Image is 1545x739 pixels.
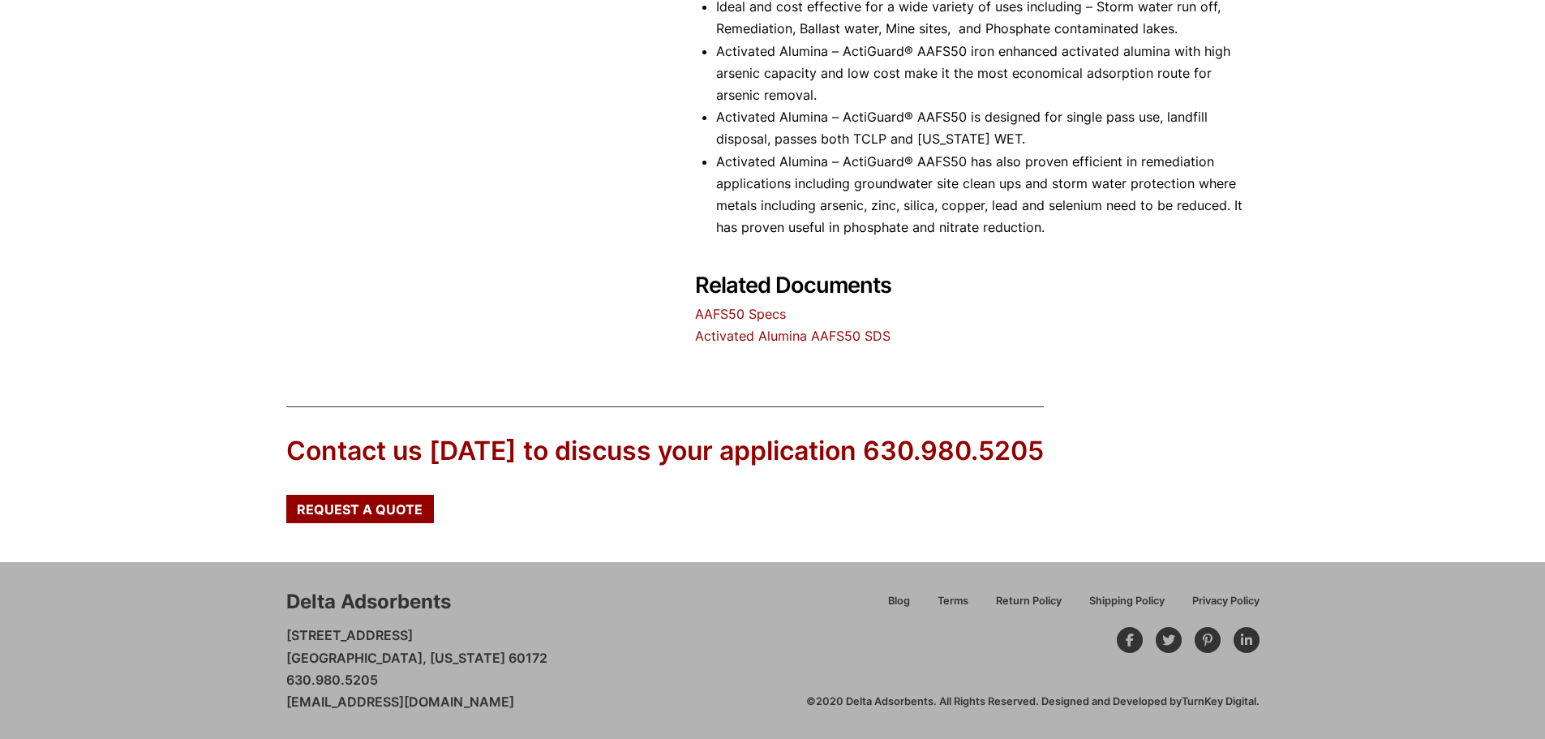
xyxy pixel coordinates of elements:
[1182,695,1256,707] a: TurnKey Digital
[1178,592,1260,621] a: Privacy Policy
[716,41,1260,107] li: Activated Alumina – ActiGuard® AAFS50 iron enhanced activated alumina with high arsenic capacity ...
[1075,592,1178,621] a: Shipping Policy
[982,592,1075,621] a: Return Policy
[286,495,434,522] a: Request a Quote
[996,596,1062,607] span: Return Policy
[297,503,423,516] span: Request a Quote
[695,306,786,322] a: AAFS50 Specs
[716,106,1260,150] li: Activated Alumina – ActiGuard® AAFS50 is designed for single pass use, landfill disposal, passes ...
[924,592,982,621] a: Terms
[716,151,1260,239] li: Activated Alumina – ActiGuard® AAFS50 has also proven efficient in remediation applications inclu...
[806,694,1260,709] div: ©2020 Delta Adsorbents. All Rights Reserved. Designed and Developed by .
[1192,596,1260,607] span: Privacy Policy
[286,588,451,616] div: Delta Adsorbents
[1089,596,1165,607] span: Shipping Policy
[286,625,547,713] p: [STREET_ADDRESS] [GEOGRAPHIC_DATA], [US_STATE] 60172 630.980.5205
[286,694,514,710] a: [EMAIL_ADDRESS][DOMAIN_NAME]
[938,596,968,607] span: Terms
[286,433,1044,470] div: Contact us [DATE] to discuss your application 630.980.5205
[695,328,891,344] a: Activated Alumina AAFS50 SDS
[874,592,924,621] a: Blog
[888,596,910,607] span: Blog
